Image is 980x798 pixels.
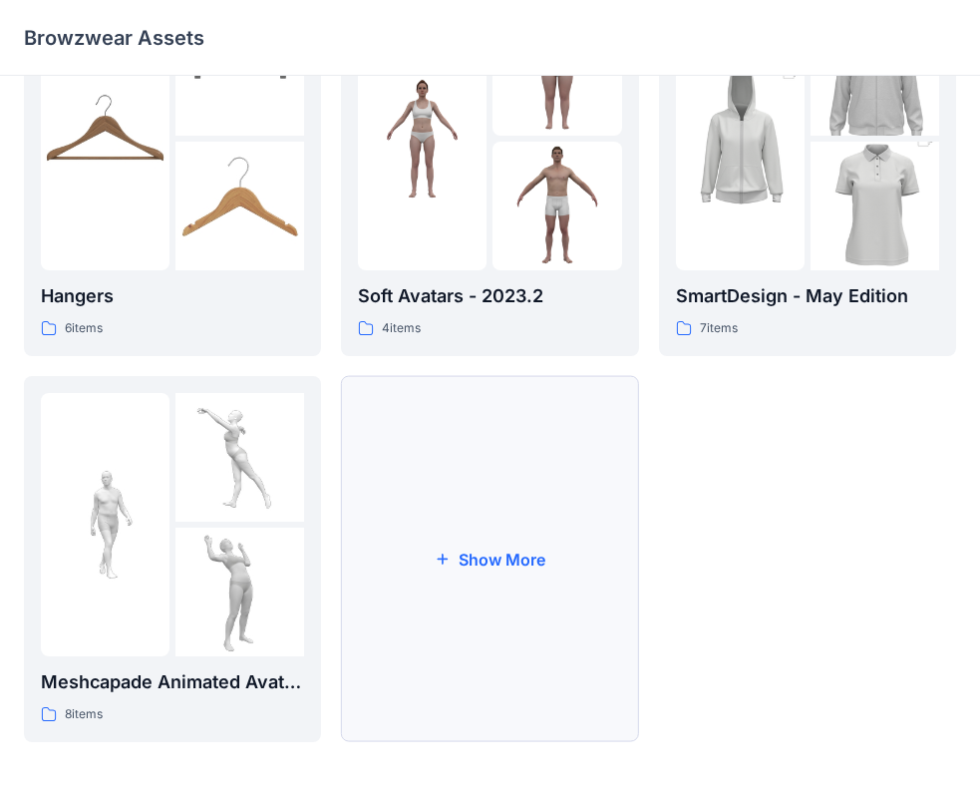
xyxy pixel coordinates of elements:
[175,142,304,270] img: folder 3
[41,668,304,696] p: Meshcapade Animated Avatars
[676,42,805,235] img: folder 1
[358,282,621,310] p: Soft Avatars - 2023.2
[24,24,204,52] p: Browzwear Assets
[700,318,738,339] p: 7 items
[358,74,487,202] img: folder 1
[492,142,621,270] img: folder 3
[65,704,103,725] p: 8 items
[811,110,939,303] img: folder 3
[41,74,169,202] img: folder 1
[24,376,321,742] a: folder 1folder 2folder 3Meshcapade Animated Avatars8items
[175,393,304,522] img: folder 2
[676,282,939,310] p: SmartDesign - May Edition
[41,460,169,589] img: folder 1
[41,282,304,310] p: Hangers
[382,318,421,339] p: 4 items
[175,528,304,656] img: folder 3
[341,376,638,742] button: Show More
[65,318,103,339] p: 6 items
